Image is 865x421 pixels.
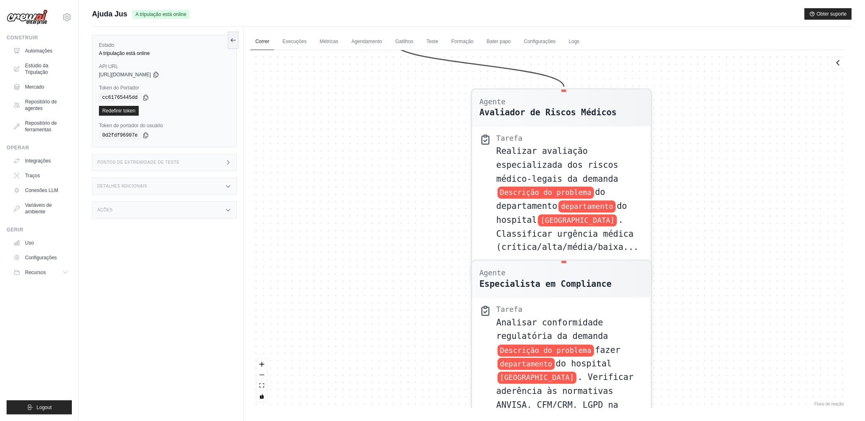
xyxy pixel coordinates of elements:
[99,93,141,103] code: cc61765445dd
[37,404,52,411] span: Logout
[99,122,230,129] label: Token de portador do usuário
[824,382,865,421] div: Widget de chat
[25,158,51,164] font: Integrações
[519,33,560,50] a: Configurações
[7,34,72,41] div: Construir
[25,172,40,179] font: Traços
[496,215,639,252] span: . Classificar urgência médica (crítica/alta/média/baixa...
[480,106,617,118] div: Medical Risk Assessor
[250,33,274,50] a: Correr
[815,402,844,406] a: Atribuição do React Flow
[25,48,53,54] font: Automações
[99,106,139,116] a: Redefinir token
[395,43,564,87] g: Edge de inputsNode para b39f4fbbf06b0549e4e0664dd7a3ca56
[498,344,594,356] span: issue Description
[10,199,72,218] a: Variáveis de ambiente
[496,201,627,224] span: do hospital
[25,187,58,194] font: Conexões LLM
[496,134,523,144] div: Tarefa
[482,33,516,50] a: Bater papo
[805,8,852,20] button: Obter suporte
[99,50,230,57] div: A tripulação está online
[10,95,72,115] a: Repositório de agentes
[97,184,147,189] h3: Detalhes adicionais
[132,10,190,19] span: A tripulação está online
[257,380,267,391] button: Ajustar visualização
[496,188,605,211] span: do departamento
[496,144,644,254] div: Realizar avaliação especializada dos riscos médico-legais da demanda {issue Description} do depar...
[480,268,612,278] div: Agente
[99,63,230,70] label: API URL
[480,278,612,290] div: Compliance Specialist
[556,359,612,368] span: do hospital
[10,251,72,264] a: Configurações
[257,391,267,402] button: alternar interatividade
[25,120,69,133] font: Repositório de ferramentas
[595,345,621,355] span: fazer
[278,33,312,50] a: Execuções
[25,240,34,246] font: Uso
[480,97,617,107] div: Agente
[7,9,48,25] img: Logotipo
[498,358,555,370] span: department
[10,80,72,94] a: Mercado
[99,42,230,48] label: Estado
[10,59,72,79] a: Estúdio da Tripulação
[10,184,72,197] a: Conexões LLM
[538,214,617,226] span: hospital Name
[7,227,72,233] div: Gerir
[498,372,576,384] span: hospital Name
[257,359,267,370] button: ampliar
[92,8,127,20] span: Ajuda Jus
[97,160,179,165] h3: Pontos de extremidade de teste
[496,305,523,315] div: Tarefa
[824,382,865,421] iframe: Chat Widget
[25,98,69,112] font: Repositório de agentes
[498,187,594,199] span: issue Description
[817,11,847,17] font: Obter suporte
[496,146,618,183] span: Realizar avaliação especializada dos riscos médico-legais da demanda
[559,201,616,213] span: department
[25,202,69,215] font: Variáveis de ambiente
[25,269,46,276] span: Recursos
[25,254,57,261] font: Configurações
[315,33,343,50] a: Métricas
[390,33,418,50] a: Gatilhos
[10,236,72,249] a: Uso
[471,88,652,282] div: AgenteAvaliador de Riscos MédicosTarefaRealizar avaliação especializada dos riscos médico-legais ...
[99,71,151,78] span: [URL][DOMAIN_NAME]
[99,130,141,140] code: 0d2fdf96907e
[10,117,72,136] a: Repositório de ferramentas
[10,44,72,57] a: Automações
[346,33,387,50] a: Agendamento
[25,84,44,90] font: Mercado
[447,33,479,50] a: Formação
[99,85,230,91] label: Token do Portador
[257,359,267,402] div: Controles do React Flow
[10,266,72,279] button: Recursos
[25,62,69,76] font: Estúdio da Tripulação
[7,144,72,151] div: Operar
[257,370,267,380] button: Diminuir o zoom
[422,33,443,50] a: Teste
[10,169,72,182] a: Traços
[97,208,113,213] h3: Ações
[10,154,72,167] a: Integrações
[564,33,585,50] a: Logs
[496,318,608,341] span: Analisar conformidade regulatória da demanda
[7,400,72,414] button: Logout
